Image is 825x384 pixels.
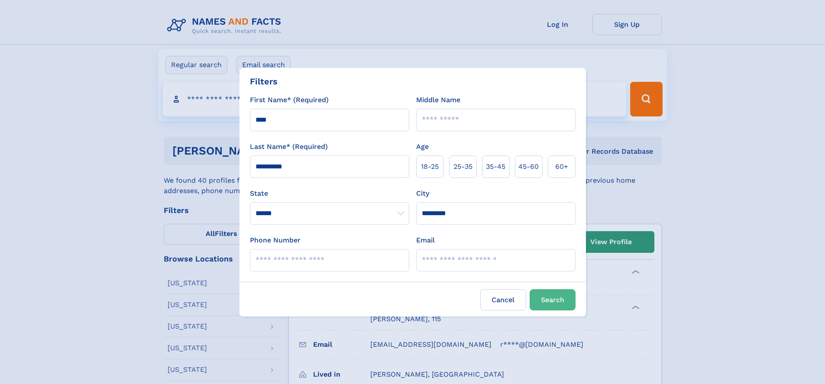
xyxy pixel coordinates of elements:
[250,142,328,152] label: Last Name* (Required)
[453,161,472,172] span: 25‑35
[555,161,568,172] span: 60+
[416,188,429,199] label: City
[416,142,429,152] label: Age
[421,161,439,172] span: 18‑25
[518,161,539,172] span: 45‑60
[250,188,409,199] label: State
[416,95,460,105] label: Middle Name
[416,235,435,245] label: Email
[480,289,526,310] label: Cancel
[530,289,576,310] button: Search
[486,161,505,172] span: 35‑45
[250,75,278,88] div: Filters
[250,235,301,245] label: Phone Number
[250,95,329,105] label: First Name* (Required)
